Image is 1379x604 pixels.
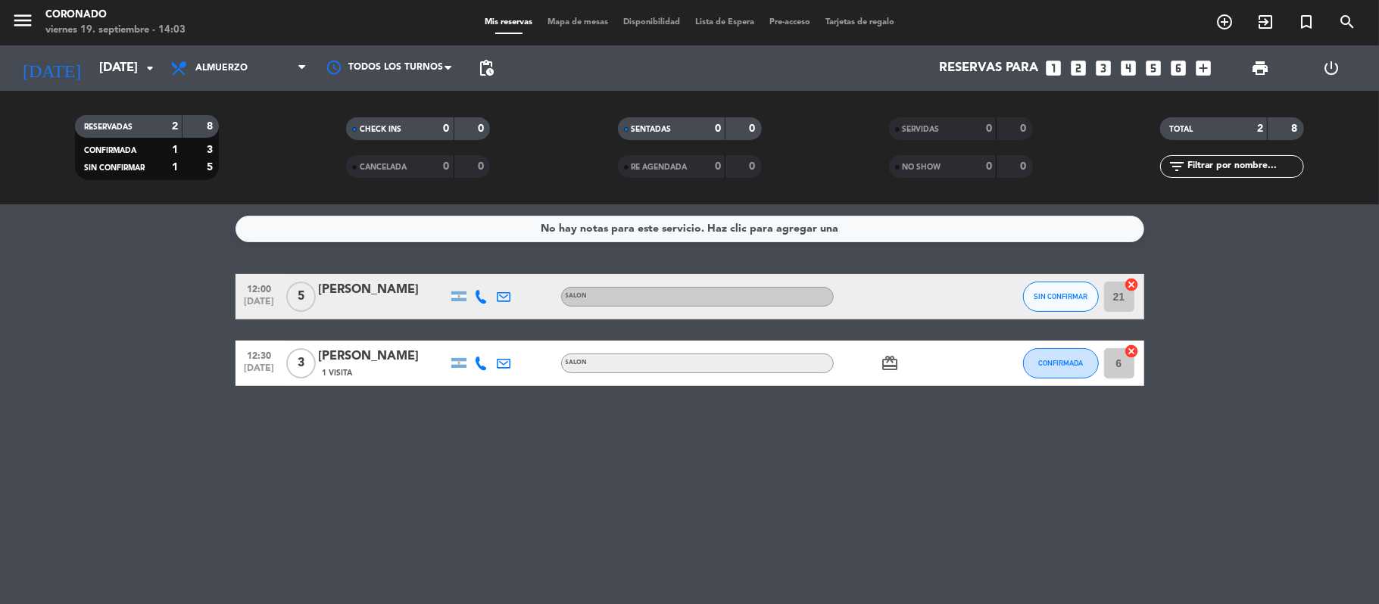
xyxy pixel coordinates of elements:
span: CHECK INS [360,126,401,133]
span: 12:30 [241,346,279,363]
strong: 0 [444,123,450,134]
div: Coronado [45,8,186,23]
span: Mapa de mesas [540,18,616,26]
button: CONFIRMADA [1023,348,1099,378]
i: [DATE] [11,51,92,85]
strong: 0 [715,161,721,172]
button: menu [11,9,34,37]
i: looks_5 [1144,58,1164,78]
i: card_giftcard [881,354,900,372]
i: filter_list [1168,157,1186,176]
strong: 0 [478,123,487,134]
span: pending_actions [477,59,495,77]
strong: 0 [749,123,758,134]
i: looks_6 [1169,58,1189,78]
span: CONFIRMADA [1038,359,1083,367]
span: CONFIRMADA [84,147,136,154]
i: cancel [1125,277,1140,292]
span: SALON [566,293,588,299]
strong: 0 [986,123,992,134]
strong: 0 [478,161,487,172]
i: exit_to_app [1256,13,1274,31]
strong: 0 [1020,161,1029,172]
strong: 8 [1291,123,1300,134]
span: TOTAL [1169,126,1193,133]
div: [PERSON_NAME] [319,347,448,366]
i: turned_in_not [1297,13,1315,31]
strong: 1 [172,145,178,155]
span: Tarjetas de regalo [818,18,902,26]
span: RE AGENDADA [632,163,688,171]
div: [PERSON_NAME] [319,280,448,300]
i: menu [11,9,34,32]
strong: 1 [172,162,178,173]
span: Almuerzo [195,63,248,73]
i: add_box [1194,58,1214,78]
strong: 0 [1020,123,1029,134]
i: looks_one [1044,58,1064,78]
i: power_settings_new [1323,59,1341,77]
span: SENTADAS [632,126,672,133]
span: 1 Visita [323,367,353,379]
button: SIN CONFIRMAR [1023,282,1099,312]
strong: 0 [749,161,758,172]
span: 3 [286,348,316,378]
span: SIN CONFIRMAR [1034,292,1087,300]
strong: 0 [444,161,450,172]
strong: 2 [1257,123,1263,134]
span: 5 [286,282,316,312]
i: search [1338,13,1356,31]
strong: 5 [207,162,216,173]
span: NO SHOW [903,163,941,171]
div: No hay notas para este servicio. Haz clic para agregar una [541,220,838,238]
span: 12:00 [241,279,279,297]
i: cancel [1125,344,1140,359]
span: SERVIDAS [903,126,940,133]
strong: 2 [172,121,178,132]
strong: 3 [207,145,216,155]
strong: 0 [715,123,721,134]
span: Reservas para [940,61,1039,76]
strong: 0 [986,161,992,172]
span: RESERVADAS [84,123,133,131]
strong: 8 [207,121,216,132]
span: [DATE] [241,297,279,314]
i: looks_4 [1119,58,1139,78]
span: CANCELADA [360,163,407,171]
span: SIN CONFIRMAR [84,164,145,172]
span: [DATE] [241,363,279,381]
span: SALON [566,360,588,366]
span: Lista de Espera [688,18,762,26]
i: looks_two [1069,58,1089,78]
span: Pre-acceso [762,18,818,26]
div: LOG OUT [1296,45,1368,91]
span: Disponibilidad [616,18,688,26]
i: looks_3 [1094,58,1114,78]
input: Filtrar por nombre... [1186,158,1303,175]
i: arrow_drop_down [141,59,159,77]
span: print [1251,59,1269,77]
div: viernes 19. septiembre - 14:03 [45,23,186,38]
i: add_circle_outline [1215,13,1234,31]
span: Mis reservas [477,18,540,26]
